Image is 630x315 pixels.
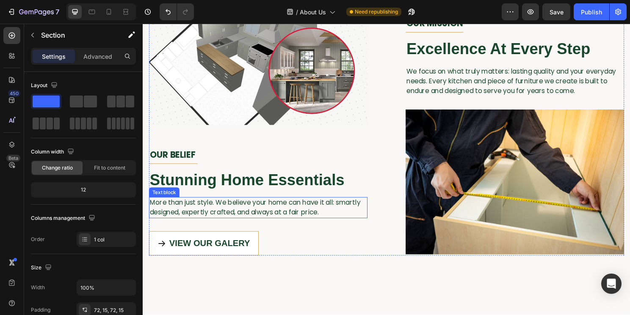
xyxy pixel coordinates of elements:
div: Size [31,262,53,274]
div: Column width [31,146,76,158]
span: Need republishing [355,8,398,16]
div: Columns management [31,213,97,224]
p: 7 [55,7,59,17]
div: Text block [8,172,36,180]
img: Alt Image [274,90,502,241]
button: Save [542,3,570,20]
input: Auto [77,280,135,295]
div: Undo/Redo [160,3,194,20]
div: 12 [33,184,134,196]
div: Beta [6,155,20,162]
span: More than just style. We believe your home can have it all: smartly designed, expertly crafted, a... [7,182,227,202]
span: Stunning Home Essentials [7,154,210,172]
span: / [296,8,298,16]
span: OUR BELIEF [7,131,55,143]
div: Publish [581,8,602,16]
p: Section [41,30,111,40]
span: Save [550,8,564,16]
p: Advanced [83,52,112,61]
iframe: Design area [143,24,630,315]
div: Padding [31,306,50,314]
span: Fit to content [94,164,125,172]
span: About Us [300,8,326,16]
div: 72, 15, 72, 15 [94,307,134,314]
span: VIEW OUR GALERY [28,224,112,234]
span: Change ratio [42,164,73,172]
button: Publish [574,3,609,20]
button: 7 [3,3,63,20]
a: VIEW OUR GALERY [6,216,121,242]
div: Layout [31,80,59,91]
span: We focus on what truly matters: lasting quality and your everyday needs. Every kitchen and piece ... [275,45,493,75]
div: Order [31,236,45,243]
p: Settings [42,52,66,61]
div: Open Intercom Messenger [601,274,622,294]
div: 1 col [94,236,134,244]
div: Width [31,284,45,291]
div: 450 [8,90,20,97]
span: Excellence At Every Step [275,17,467,35]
